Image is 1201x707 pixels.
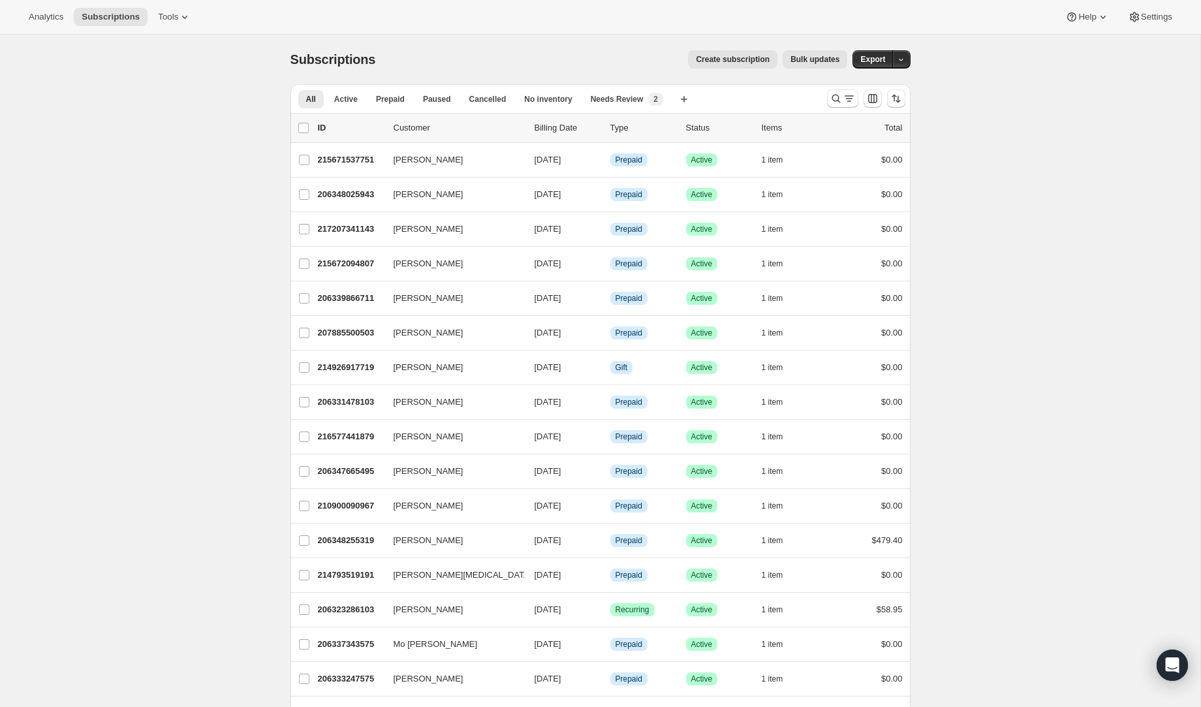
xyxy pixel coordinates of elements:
button: Subscriptions [74,8,148,26]
span: Help [1078,12,1096,22]
span: [DATE] [535,639,561,649]
span: Active [691,535,713,546]
div: 214926917719[PERSON_NAME][DATE]InfoGiftSuccessActive1 item$0.00 [318,358,903,377]
span: [PERSON_NAME] [394,188,463,201]
span: [DATE] [535,189,561,199]
p: Status [686,121,751,134]
span: [DATE] [535,570,561,580]
div: Items [762,121,827,134]
span: [PERSON_NAME][MEDICAL_DATA] [394,569,532,582]
span: [PERSON_NAME] [394,396,463,409]
button: Export [852,50,893,69]
p: 206348255319 [318,534,383,547]
p: 206323286103 [318,603,383,616]
span: Prepaid [616,570,642,580]
button: Mo [PERSON_NAME] [386,634,516,655]
span: Prepaid [616,328,642,338]
button: 1 item [762,601,798,619]
span: Bulk updates [790,54,839,65]
span: [DATE] [535,535,561,545]
div: 210900090967[PERSON_NAME][DATE]InfoPrepaidSuccessActive1 item$0.00 [318,497,903,515]
div: 215672094807[PERSON_NAME][DATE]InfoPrepaidSuccessActive1 item$0.00 [318,255,903,273]
span: Settings [1141,12,1172,22]
p: 206337343575 [318,638,383,651]
span: Mo [PERSON_NAME] [394,638,478,651]
span: [PERSON_NAME] [394,361,463,374]
button: 1 item [762,220,798,238]
p: 206333247575 [318,672,383,685]
button: [PERSON_NAME] [386,461,516,482]
span: [PERSON_NAME] [394,499,463,512]
div: 206337343575Mo [PERSON_NAME][DATE]InfoPrepaidSuccessActive1 item$0.00 [318,635,903,653]
span: [DATE] [535,155,561,165]
span: Active [691,155,713,165]
span: 1 item [762,397,783,407]
div: Open Intercom Messenger [1157,650,1188,681]
span: $0.00 [881,259,903,268]
span: Recurring [616,605,649,615]
button: [PERSON_NAME] [386,530,516,551]
span: [PERSON_NAME] [394,534,463,547]
p: 214926917719 [318,361,383,374]
p: 206331478103 [318,396,383,409]
button: [PERSON_NAME] [386,599,516,620]
div: 215671537751[PERSON_NAME][DATE]InfoPrepaidSuccessActive1 item$0.00 [318,151,903,169]
span: Active [691,432,713,442]
span: Prepaid [616,189,642,200]
span: Export [860,54,885,65]
span: [DATE] [535,328,561,338]
span: 1 item [762,293,783,304]
p: 217207341143 [318,223,383,236]
button: Tools [150,8,199,26]
span: [DATE] [535,224,561,234]
span: Active [691,674,713,684]
span: [PERSON_NAME] [394,430,463,443]
p: Total [884,121,902,134]
p: 210900090967 [318,499,383,512]
span: Active [691,362,713,373]
button: 1 item [762,670,798,688]
button: [PERSON_NAME][MEDICAL_DATA] [386,565,516,586]
span: Create subscription [696,54,770,65]
p: 207885500503 [318,326,383,339]
span: [DATE] [535,432,561,441]
span: [DATE] [535,397,561,407]
span: Prepaid [616,293,642,304]
button: Sort the results [887,89,905,108]
span: Prepaid [616,501,642,511]
span: $0.00 [881,466,903,476]
span: Active [691,224,713,234]
span: Active [334,94,358,104]
button: Search and filter results [827,89,858,108]
span: Active [691,293,713,304]
span: 2 [653,94,658,104]
span: [DATE] [535,466,561,476]
button: 1 item [762,289,798,307]
div: 206348025943[PERSON_NAME][DATE]InfoPrepaidSuccessActive1 item$0.00 [318,185,903,204]
span: $0.00 [881,397,903,407]
button: Settings [1120,8,1180,26]
button: Create new view [674,90,694,108]
span: [DATE] [535,674,561,683]
button: 1 item [762,151,798,169]
div: 206331478103[PERSON_NAME][DATE]InfoPrepaidSuccessActive1 item$0.00 [318,393,903,411]
span: Prepaid [616,432,642,442]
button: 1 item [762,635,798,653]
button: [PERSON_NAME] [386,426,516,447]
span: All [306,94,316,104]
span: [PERSON_NAME] [394,292,463,305]
p: 206347665495 [318,465,383,478]
p: 214793519191 [318,569,383,582]
button: [PERSON_NAME] [386,288,516,309]
button: Analytics [21,8,71,26]
button: 1 item [762,462,798,480]
span: 1 item [762,605,783,615]
span: Prepaid [616,155,642,165]
span: 1 item [762,328,783,338]
span: 1 item [762,155,783,165]
div: 206333247575[PERSON_NAME][DATE]InfoPrepaidSuccessActive1 item$0.00 [318,670,903,688]
button: 1 item [762,566,798,584]
div: 214793519191[PERSON_NAME][MEDICAL_DATA][DATE]InfoPrepaidSuccessActive1 item$0.00 [318,566,903,584]
button: Create subscription [688,50,777,69]
p: 206339866711 [318,292,383,305]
